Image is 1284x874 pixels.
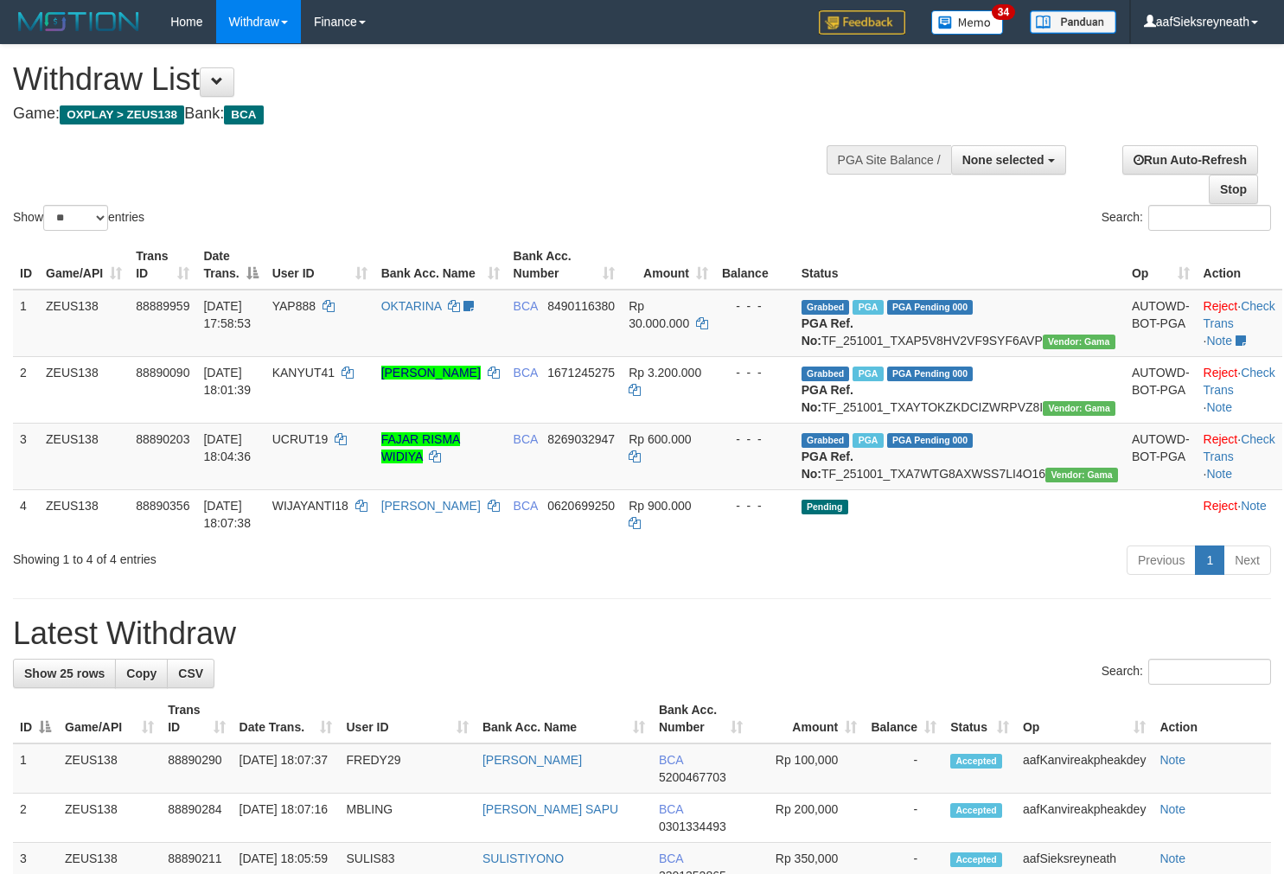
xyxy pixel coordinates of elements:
[1102,205,1271,231] label: Search:
[13,356,39,423] td: 2
[136,499,189,513] span: 88890356
[13,694,58,743] th: ID: activate to sort column descending
[13,240,39,290] th: ID
[196,240,265,290] th: Date Trans.: activate to sort column descending
[1127,545,1196,575] a: Previous
[161,794,232,843] td: 88890284
[622,240,715,290] th: Amount: activate to sort column ascending
[136,299,189,313] span: 88889959
[802,500,848,514] span: Pending
[1241,499,1267,513] a: Note
[547,366,615,380] span: Copy 1671245275 to clipboard
[482,802,618,816] a: [PERSON_NAME] SAPU
[1148,659,1271,685] input: Search:
[1209,175,1258,204] a: Stop
[1159,852,1185,865] a: Note
[629,299,689,330] span: Rp 30.000.000
[547,432,615,446] span: Copy 8269032947 to clipboard
[58,794,161,843] td: ZEUS138
[1204,299,1275,330] a: Check Trans
[339,794,475,843] td: MBLING
[482,753,582,767] a: [PERSON_NAME]
[39,356,129,423] td: ZEUS138
[58,743,161,794] td: ZEUS138
[1125,423,1197,489] td: AUTOWD-BOT-PGA
[1204,432,1275,463] a: Check Trans
[722,431,788,448] div: - - -
[992,4,1015,20] span: 34
[1206,400,1232,414] a: Note
[795,290,1125,357] td: TF_251001_TXAP5V8HV2VF9SYF6AVP
[203,299,251,330] span: [DATE] 17:58:53
[629,499,691,513] span: Rp 900.000
[272,499,348,513] span: WIJAYANTI18
[887,300,974,315] span: PGA Pending
[161,743,232,794] td: 88890290
[1204,299,1238,313] a: Reject
[13,544,522,568] div: Showing 1 to 4 of 4 entries
[802,433,850,448] span: Grabbed
[115,659,168,688] a: Copy
[1197,423,1282,489] td: · ·
[381,499,481,513] a: [PERSON_NAME]
[39,489,129,539] td: ZEUS138
[1016,743,1153,794] td: aafKanvireakpheakdey
[722,497,788,514] div: - - -
[750,794,864,843] td: Rp 200,000
[887,433,974,448] span: PGA Pending
[1204,366,1238,380] a: Reject
[514,299,538,313] span: BCA
[1045,468,1118,482] span: Vendor URL: https://trx31.1velocity.biz
[951,145,1066,175] button: None selected
[1206,334,1232,348] a: Note
[750,694,864,743] th: Amount: activate to sort column ascending
[233,694,340,743] th: Date Trans.: activate to sort column ascending
[39,423,129,489] td: ZEUS138
[1043,335,1115,349] span: Vendor URL: https://trx31.1velocity.biz
[853,300,883,315] span: Marked by aafmaleo
[722,364,788,381] div: - - -
[13,489,39,539] td: 4
[136,432,189,446] span: 88890203
[381,366,481,380] a: [PERSON_NAME]
[795,356,1125,423] td: TF_251001_TXAYTOKZKDCIZWRPVZ8I
[514,366,538,380] span: BCA
[203,499,251,530] span: [DATE] 18:07:38
[1197,489,1282,539] td: ·
[1204,499,1238,513] a: Reject
[58,694,161,743] th: Game/API: activate to sort column ascending
[659,852,683,865] span: BCA
[722,297,788,315] div: - - -
[13,743,58,794] td: 1
[659,802,683,816] span: BCA
[13,659,116,688] a: Show 25 rows
[547,499,615,513] span: Copy 0620699250 to clipboard
[819,10,905,35] img: Feedback.jpg
[629,432,691,446] span: Rp 600.000
[853,433,883,448] span: Marked by aafnoeunsreypich
[750,743,864,794] td: Rp 100,000
[659,753,683,767] span: BCA
[802,316,853,348] b: PGA Ref. No:
[1223,545,1271,575] a: Next
[827,145,951,175] div: PGA Site Balance /
[476,694,652,743] th: Bank Acc. Name: activate to sort column ascending
[864,743,943,794] td: -
[1206,467,1232,481] a: Note
[1159,753,1185,767] a: Note
[233,794,340,843] td: [DATE] 18:07:16
[943,694,1016,743] th: Status: activate to sort column ascending
[1016,794,1153,843] td: aafKanvireakpheakdey
[272,432,329,446] span: UCRUT19
[1195,545,1224,575] a: 1
[1125,290,1197,357] td: AUTOWD-BOT-PGA
[203,432,251,463] span: [DATE] 18:04:36
[126,667,157,680] span: Copy
[514,499,538,513] span: BCA
[802,450,853,481] b: PGA Ref. No:
[339,694,475,743] th: User ID: activate to sort column ascending
[652,694,750,743] th: Bank Acc. Number: activate to sort column ascending
[233,743,340,794] td: [DATE] 18:07:37
[43,205,108,231] select: Showentries
[272,299,316,313] span: YAP888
